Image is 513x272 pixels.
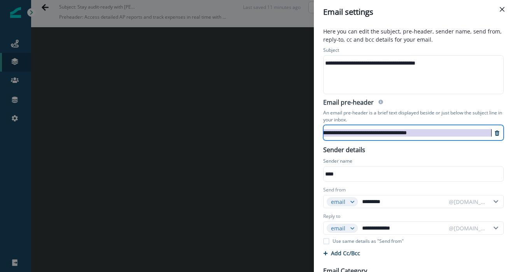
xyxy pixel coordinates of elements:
[449,224,486,232] div: @[DOMAIN_NAME]
[323,6,504,18] div: Email settings
[319,144,370,154] p: Sender details
[331,224,347,232] div: email
[323,186,346,193] label: Send from
[323,47,339,55] p: Subject
[323,108,504,125] p: An email pre-header is a brief text displayed beside or just below the subject line in your inbox.
[323,213,340,220] label: Reply to
[494,130,500,136] svg: remove-preheader
[449,198,486,206] div: @[DOMAIN_NAME]
[496,3,508,16] button: Close
[323,158,352,166] p: Sender name
[319,27,508,45] p: Here you can edit the subject, pre-header, sender name, send from, reply-to, cc and bcc details f...
[323,99,374,108] h2: Email pre-header
[331,198,347,206] div: email
[333,238,404,245] p: Use same details as "Send from"
[323,249,360,257] button: Add Cc/Bcc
